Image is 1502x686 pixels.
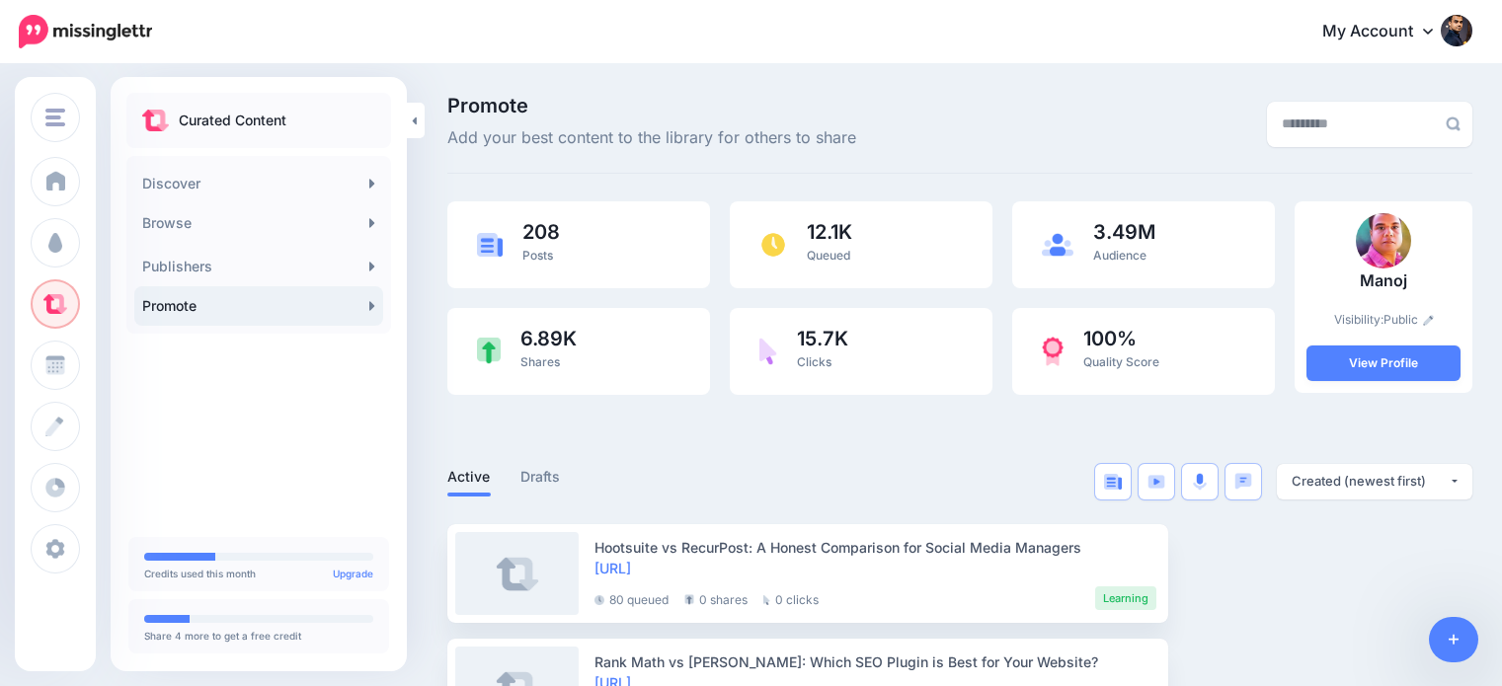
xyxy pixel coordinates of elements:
div: Created (newest first) [1292,472,1449,491]
span: Shares [520,354,560,369]
img: chat-square-blue.png [1234,473,1252,490]
div: Rank Math vs [PERSON_NAME]: Which SEO Plugin is Best for Your Website? [594,651,1156,672]
span: 6.89K [520,329,577,348]
a: [URL] [594,560,631,576]
button: Created (newest first) [1277,464,1472,499]
img: pointer-purple.png [759,338,777,365]
p: Manoj [1306,268,1461,294]
span: 208 [522,222,560,242]
img: clock.png [759,231,787,259]
img: article-blue.png [1104,474,1122,490]
span: Posts [522,248,553,263]
li: 80 queued [594,586,669,610]
span: Add your best content to the library for others to share [447,125,856,151]
img: menu.png [45,109,65,126]
span: 3.49M [1093,222,1155,242]
a: Drafts [520,465,561,489]
p: Curated Content [179,109,286,132]
span: Clicks [797,354,831,369]
img: Missinglettr [19,15,152,48]
a: Publishers [134,247,383,286]
span: Quality Score [1083,354,1159,369]
a: Browse [134,203,383,243]
li: 0 clicks [763,586,819,610]
span: 12.1K [807,222,852,242]
img: video-blue.png [1147,475,1165,489]
img: share-grey.png [684,594,694,605]
li: Learning [1095,586,1156,610]
a: View Profile [1306,345,1461,381]
span: 100% [1083,329,1159,348]
span: Queued [807,248,850,263]
img: microphone.png [1193,473,1207,491]
a: Public [1383,312,1434,327]
p: Visibility: [1306,310,1461,330]
img: pencil.png [1423,315,1434,326]
img: share-green.png [477,338,501,364]
a: Active [447,465,491,489]
img: search-grey-6.png [1446,116,1461,131]
img: Q4V7QUO4NL7KLF7ETPAEVJZD8V2L8K9O_thumb.jpg [1356,213,1411,268]
img: clock-grey-darker.png [594,595,604,605]
li: 0 shares [684,586,748,610]
img: users-blue.png [1042,233,1073,257]
img: curate.png [142,110,169,131]
a: Discover [134,164,383,203]
span: 15.7K [797,329,848,348]
a: My Account [1303,8,1472,56]
a: Promote [134,286,383,326]
div: Hootsuite vs RecurPost: A Honest Comparison for Social Media Managers [594,537,1156,558]
img: pointer-grey.png [763,595,770,605]
img: prize-red.png [1042,337,1064,366]
img: article-blue.png [477,233,503,256]
span: Audience [1093,248,1146,263]
span: Promote [447,96,856,115]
